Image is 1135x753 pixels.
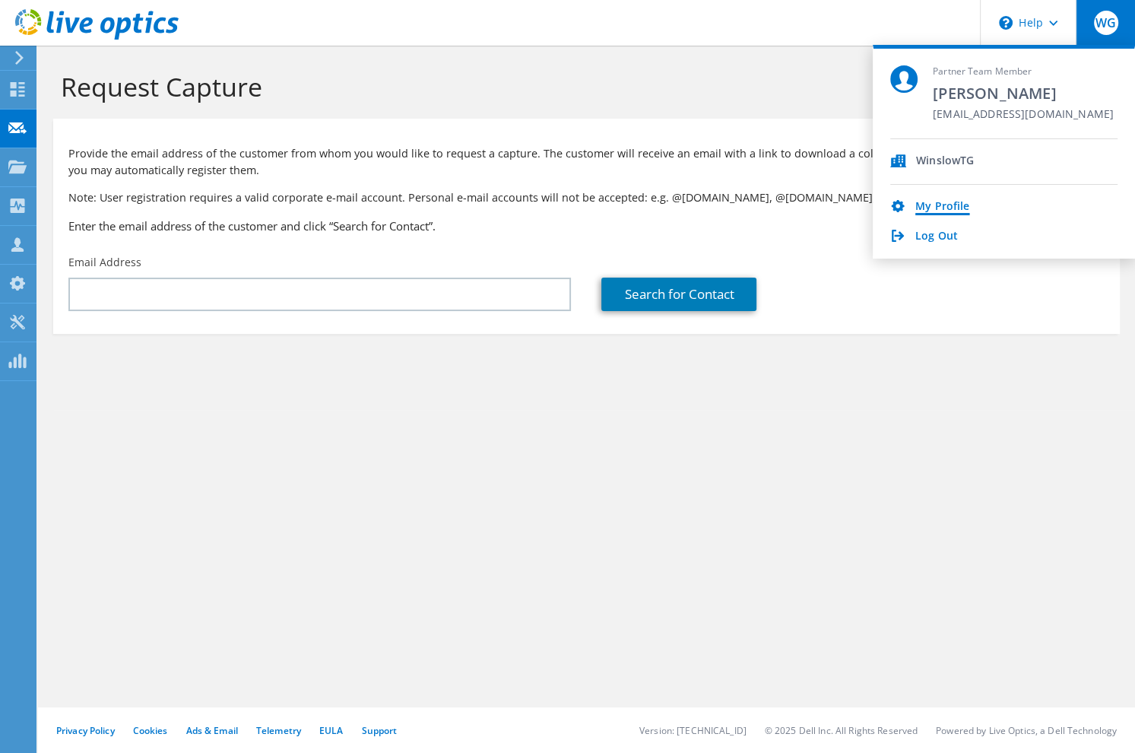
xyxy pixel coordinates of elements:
p: Note: User registration requires a valid corporate e-mail account. Personal e-mail accounts will ... [68,189,1105,206]
span: [PERSON_NAME] [933,83,1114,103]
span: [EMAIL_ADDRESS][DOMAIN_NAME] [933,108,1114,122]
a: Ads & Email [186,724,238,737]
label: Email Address [68,255,141,270]
li: © 2025 Dell Inc. All Rights Reserved [765,724,918,737]
li: Powered by Live Optics, a Dell Technology [936,724,1117,737]
h3: Enter the email address of the customer and click “Search for Contact”. [68,218,1105,234]
h1: Request Capture [61,71,1105,103]
span: Partner Team Member [933,65,1114,78]
a: Privacy Policy [56,724,115,737]
p: Provide the email address of the customer from whom you would like to request a capture. The cust... [68,145,1105,179]
a: Telemetry [256,724,301,737]
svg: \n [999,16,1013,30]
a: Log Out [915,230,958,244]
a: My Profile [915,200,969,214]
a: Cookies [133,724,168,737]
div: WinslowTG [916,154,974,169]
a: Support [361,724,397,737]
a: EULA [319,724,343,737]
span: WG [1094,11,1118,35]
li: Version: [TECHNICAL_ID] [639,724,747,737]
a: Search for Contact [601,278,756,311]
